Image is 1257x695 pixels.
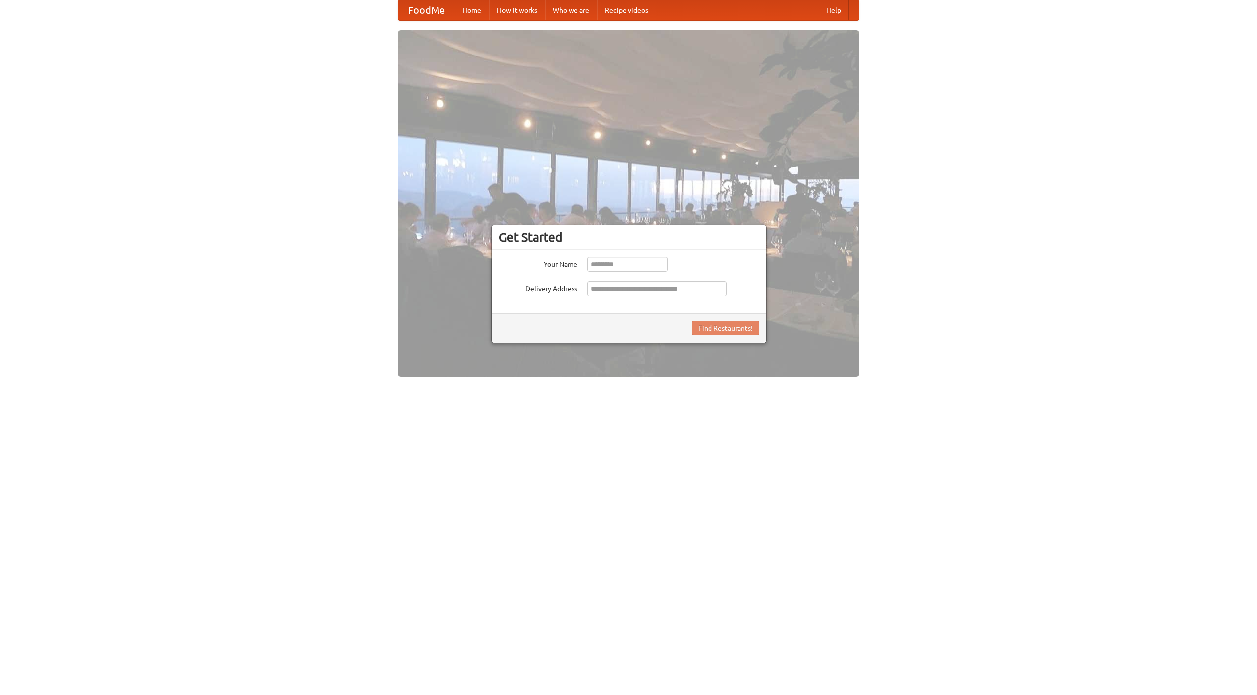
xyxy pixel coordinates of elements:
label: Delivery Address [499,281,577,294]
label: Your Name [499,257,577,269]
a: Who we are [545,0,597,20]
a: Home [455,0,489,20]
a: How it works [489,0,545,20]
h3: Get Started [499,230,759,245]
button: Find Restaurants! [692,321,759,335]
a: FoodMe [398,0,455,20]
a: Recipe videos [597,0,656,20]
a: Help [819,0,849,20]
